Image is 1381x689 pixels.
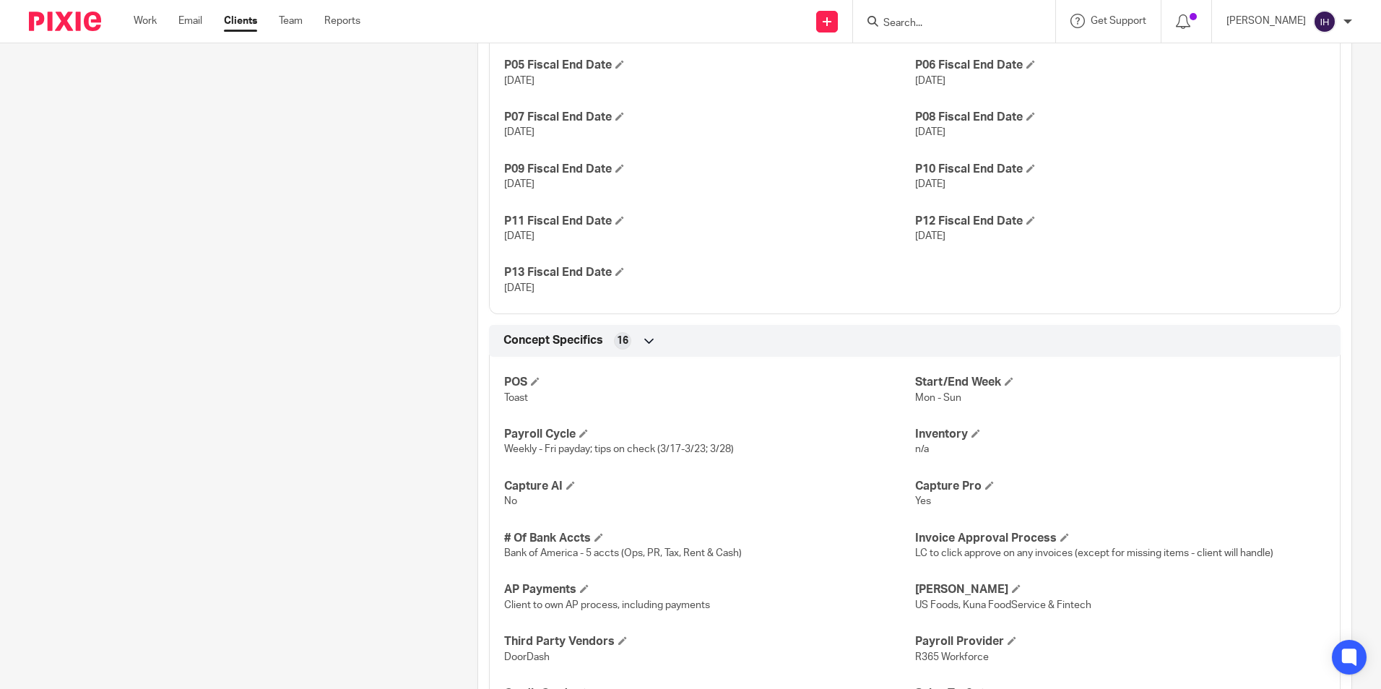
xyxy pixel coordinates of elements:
[1313,10,1336,33] img: svg%3E
[504,393,528,403] span: Toast
[504,496,517,506] span: No
[915,634,1325,649] h4: Payroll Provider
[504,427,914,442] h4: Payroll Cycle
[915,582,1325,597] h4: [PERSON_NAME]
[915,179,945,189] span: [DATE]
[915,393,961,403] span: Mon - Sun
[1226,14,1306,28] p: [PERSON_NAME]
[279,14,303,28] a: Team
[915,548,1273,558] span: LC to click approve on any invoices (except for missing items - client will handle)
[504,162,914,177] h4: P09 Fiscal End Date
[915,76,945,86] span: [DATE]
[504,600,710,610] span: Client to own AP process, including payments
[915,479,1325,494] h4: Capture Pro
[504,179,534,189] span: [DATE]
[915,427,1325,442] h4: Inventory
[915,214,1325,229] h4: P12 Fiscal End Date
[504,231,534,241] span: [DATE]
[1091,16,1146,26] span: Get Support
[324,14,360,28] a: Reports
[504,110,914,125] h4: P07 Fiscal End Date
[882,17,1012,30] input: Search
[915,531,1325,546] h4: Invoice Approval Process
[504,548,742,558] span: Bank of America - 5 accts (Ops, PR, Tax, Rent & Cash)
[504,375,914,390] h4: POS
[504,531,914,546] h4: # Of Bank Accts
[915,110,1325,125] h4: P08 Fiscal End Date
[915,231,945,241] span: [DATE]
[504,479,914,494] h4: Capture AI
[504,283,534,293] span: [DATE]
[915,127,945,137] span: [DATE]
[504,265,914,280] h4: P13 Fiscal End Date
[178,14,202,28] a: Email
[504,58,914,73] h4: P05 Fiscal End Date
[617,334,628,348] span: 16
[504,214,914,229] h4: P11 Fiscal End Date
[29,12,101,31] img: Pixie
[134,14,157,28] a: Work
[915,600,1091,610] span: US Foods, Kuna FoodService & Fintech
[915,375,1325,390] h4: Start/End Week
[503,333,603,348] span: Concept Specifics
[504,127,534,137] span: [DATE]
[915,496,931,506] span: Yes
[915,162,1325,177] h4: P10 Fiscal End Date
[504,76,534,86] span: [DATE]
[915,444,929,454] span: n/a
[915,652,989,662] span: R365 Workforce
[915,58,1325,73] h4: P06 Fiscal End Date
[504,634,914,649] h4: Third Party Vendors
[504,444,734,454] span: Weekly - Fri payday; tips on check (3/17-3/23; 3/28)
[224,14,257,28] a: Clients
[504,582,914,597] h4: AP Payments
[504,652,550,662] span: DoorDash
